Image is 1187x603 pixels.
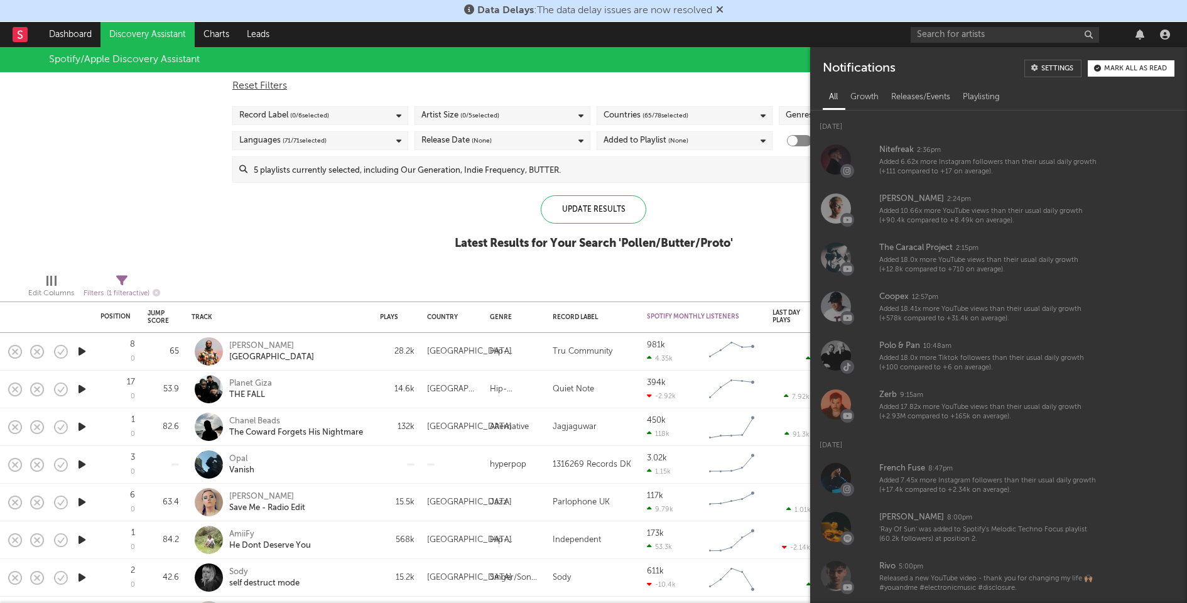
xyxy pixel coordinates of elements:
[100,22,195,47] a: Discovery Assistant
[810,184,1187,233] a: [PERSON_NAME]2:24pmAdded 10.66x more YouTube views than their usual daily growth (+90.4k compared...
[460,108,499,123] span: ( 0 / 5 selected)
[239,133,327,148] div: Languages
[810,331,1187,380] a: Polo & Pan10:48amAdded 18.0x more Tiktok followers than their usual daily growth (+100 compared t...
[900,391,923,400] div: 9:15am
[490,533,540,548] div: Hip-Hop/Rap
[28,286,74,301] div: Edit Columns
[229,389,272,401] div: THE FALL
[192,313,361,321] div: Track
[40,22,100,47] a: Dashboard
[553,344,612,359] div: Tru Community
[786,506,835,514] div: 1.01k ( +141 % )
[130,491,135,499] div: 6
[84,270,160,307] div: Filters(1 filter active)
[703,524,760,556] svg: Chart title
[490,344,540,359] div: Hip-Hop/Rap
[247,157,954,182] input: 5 playlists currently selected, including Our Generation, Indie Frequency, BUTTER.
[823,87,844,108] div: All
[782,543,835,551] div: -2.14k ( -7.73 % )
[1104,65,1167,72] div: Mark all as read
[647,430,669,438] div: 118k
[553,570,571,585] div: Sody
[229,378,272,401] a: Planet GizaTHE FALL
[148,533,179,548] div: 84.2
[604,133,688,148] div: Added to Playlist
[647,505,673,513] div: 9.79k
[427,420,512,435] div: [GEOGRAPHIC_DATA]
[131,416,135,424] div: 1
[130,340,135,349] div: 8
[879,354,1100,373] div: Added 18.0x more Tiktok followers than their usual daily growth (+100 compared to +6 on average).
[490,495,507,510] div: Jazz
[912,293,938,302] div: 12:57pm
[229,540,311,551] div: He Dont Deserve You
[879,241,953,256] div: The Caracal Project
[553,495,610,510] div: Parlophone UK
[810,503,1187,551] a: [PERSON_NAME]8:00pm'Ray Of Sun' was added to Spotify's Melodic Techno Focus playlist (60.2k follo...
[131,469,135,475] div: 0
[911,27,1099,43] input: Search for artists
[541,195,646,224] div: Update Results
[290,108,329,123] span: ( 0 / 6 selected)
[229,352,314,363] div: [GEOGRAPHIC_DATA]
[195,22,238,47] a: Charts
[472,133,492,148] span: (None)
[232,79,955,94] div: Reset Filters
[647,354,673,362] div: 4.35k
[490,382,540,397] div: Hip-Hop/Rap
[238,22,278,47] a: Leads
[283,133,327,148] span: ( 71 / 71 selected)
[879,192,944,207] div: [PERSON_NAME]
[810,551,1187,600] a: Rivo5:00pmReleased a new YouTube video - thank you for changing my life 🙌🏽#youandme #electronicmu...
[823,60,895,77] div: Notifications
[380,533,415,548] div: 568k
[553,382,594,397] div: Quiet Note
[28,270,74,307] div: Edit Columns
[427,382,477,397] div: [GEOGRAPHIC_DATA]
[148,310,169,325] div: Jump Score
[923,342,951,351] div: 10:48am
[477,6,534,16] span: Data Delays
[427,570,512,585] div: [GEOGRAPHIC_DATA]
[879,339,920,354] div: Polo & Pan
[879,525,1100,545] div: 'Ray Of Sun' was added to Spotify's Melodic Techno Focus playlist (60.2k followers) at position 2.
[131,544,135,551] div: 0
[810,282,1187,331] a: Coopex12:57pmAdded 18.41x more YouTube views than their usual daily growth (+578k compared to +31...
[229,340,314,352] div: [PERSON_NAME]
[647,567,664,575] div: 611k
[879,510,944,525] div: [PERSON_NAME]
[810,454,1187,503] a: French Fuse8:47pmAdded 7.45x more Instagram followers than their usual daily growth (+17.4k compa...
[810,429,1187,454] div: [DATE]
[957,87,1006,108] div: Playlisting
[421,133,492,148] div: Release Date
[810,233,1187,282] a: The Caracal Project2:15pmAdded 18.0x more YouTube views than their usual daily growth (+12.8k com...
[131,393,135,400] div: 0
[647,492,663,500] div: 117k
[229,416,363,427] div: Chanel Beads
[772,309,816,324] div: Last Day Plays
[131,506,135,513] div: 0
[229,529,311,551] a: AmiiFyHe Dont Deserve You
[879,574,1100,594] div: Released a new YouTube video - thank you for changing my life 🙌🏽#youandme #electronicmusic #discl...
[421,108,499,123] div: Artist Size
[427,313,471,321] div: Country
[229,567,300,589] a: Sodyself destruct mode
[148,570,179,585] div: 42.6
[810,135,1187,184] a: Nitefreak2:36pmAdded 6.62x more Instagram followers than their usual daily growth (+111 compared ...
[49,52,200,67] div: Spotify/Apple Discovery Assistant
[148,495,179,510] div: 63.4
[131,567,135,575] div: 2
[490,420,529,435] div: Alternative
[703,411,760,443] svg: Chart title
[668,133,688,148] span: (None)
[553,457,631,472] div: 1316269 Records DK
[810,111,1187,135] div: [DATE]
[604,108,688,123] div: Countries
[1041,65,1073,72] div: Settings
[784,430,835,438] div: 91.3k ( +754 % )
[899,562,923,572] div: 5:00pm
[647,379,666,387] div: 394k
[879,256,1100,275] div: Added 18.0x more YouTube views than their usual daily growth (+12.8k compared to +710 on average).
[647,454,667,462] div: 3.02k
[647,313,741,320] div: Spotify Monthly Listeners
